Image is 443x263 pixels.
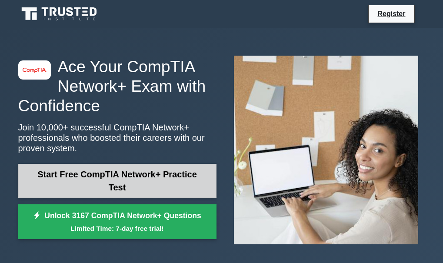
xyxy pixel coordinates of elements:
[18,204,217,239] a: Unlock 3167 CompTIA Network+ QuestionsLimited Time: 7-day free trial!
[18,57,217,115] h1: Ace Your CompTIA Network+ Exam with Confidence
[18,122,217,153] p: Join 10,000+ successful CompTIA Network+ professionals who boosted their careers with our proven ...
[18,164,217,198] a: Start Free CompTIA Network+ Practice Test
[372,8,410,19] a: Register
[29,223,206,233] small: Limited Time: 7-day free trial!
